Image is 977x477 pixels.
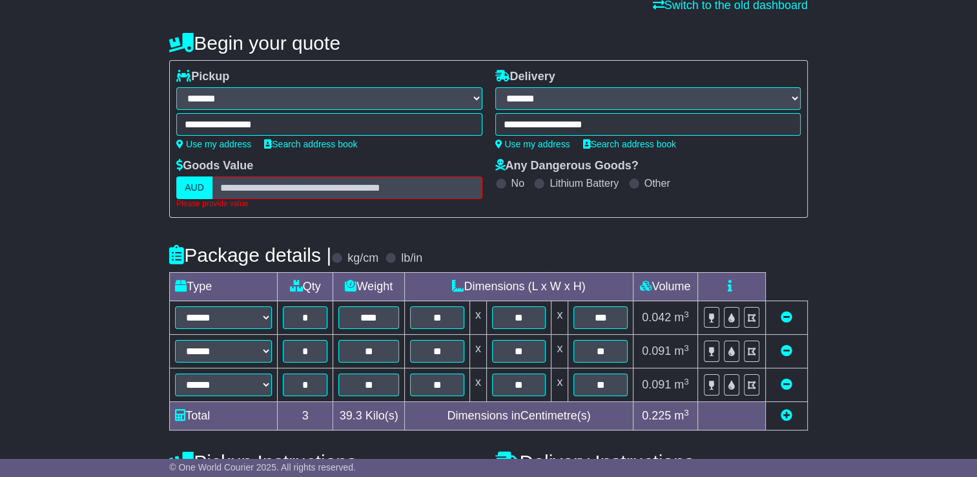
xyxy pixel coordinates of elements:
[781,378,792,391] a: Remove this item
[469,301,486,335] td: x
[333,273,405,301] td: Weight
[401,251,422,266] label: lb/in
[495,159,639,173] label: Any Dangerous Goods?
[551,335,568,368] td: x
[674,409,689,422] span: m
[495,451,808,472] h4: Delivery Instructions
[347,251,378,266] label: kg/cm
[278,273,333,301] td: Qty
[278,402,333,430] td: 3
[176,199,482,208] div: Please provide value
[169,462,356,472] span: © One World Courier 2025. All rights reserved.
[176,139,251,149] a: Use my address
[583,139,676,149] a: Search address book
[642,378,671,391] span: 0.091
[511,177,524,189] label: No
[551,368,568,402] td: x
[264,139,357,149] a: Search address book
[176,176,212,199] label: AUD
[674,378,689,391] span: m
[405,273,633,301] td: Dimensions (L x W x H)
[551,301,568,335] td: x
[469,368,486,402] td: x
[674,344,689,357] span: m
[642,311,671,324] span: 0.042
[176,159,253,173] label: Goods Value
[169,32,808,54] h4: Begin your quote
[781,311,792,324] a: Remove this item
[642,344,671,357] span: 0.091
[684,377,689,387] sup: 3
[340,409,362,422] span: 39.3
[684,310,689,319] sup: 3
[405,402,633,430] td: Dimensions in Centimetre(s)
[495,139,570,149] a: Use my address
[469,335,486,368] td: x
[684,408,689,418] sup: 3
[781,344,792,357] a: Remove this item
[550,177,619,189] label: Lithium Battery
[684,343,689,353] sup: 3
[176,70,229,84] label: Pickup
[169,244,331,266] h4: Package details |
[781,409,792,422] a: Add new item
[644,177,670,189] label: Other
[333,402,405,430] td: Kilo(s)
[169,451,482,472] h4: Pickup Instructions
[674,311,689,324] span: m
[495,70,555,84] label: Delivery
[633,273,697,301] td: Volume
[170,402,278,430] td: Total
[642,409,671,422] span: 0.225
[170,273,278,301] td: Type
